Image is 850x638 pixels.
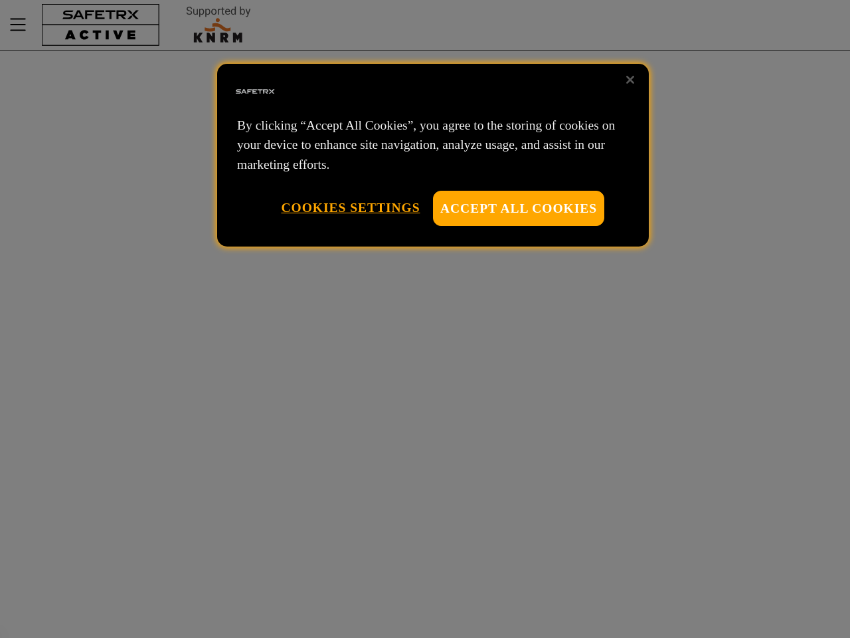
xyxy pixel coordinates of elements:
button: Close [616,65,645,94]
img: Safe Tracks [234,70,276,113]
button: Cookies Settings [281,191,420,225]
div: Privacy [217,64,649,247]
button: Accept All Cookies [433,191,604,226]
p: By clicking “Accept All Cookies”, you agree to the storing of cookies on your device to enhance s... [237,116,629,174]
